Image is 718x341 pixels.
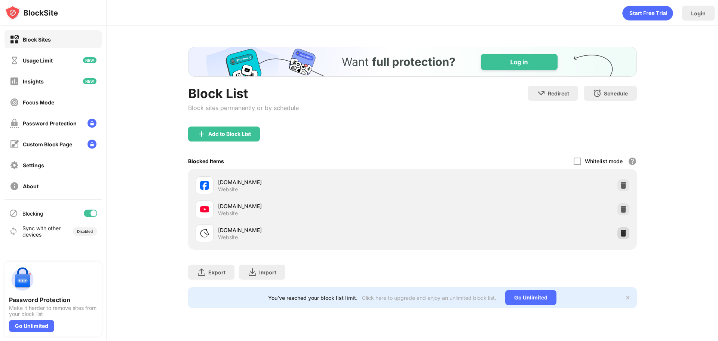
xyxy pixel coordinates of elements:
[218,178,412,186] div: [DOMAIN_NAME]
[622,6,673,21] div: animation
[218,186,238,193] div: Website
[5,5,58,20] img: logo-blocksite.svg
[10,119,19,128] img: password-protection-off.svg
[10,182,19,191] img: about-off.svg
[23,57,53,64] div: Usage Limit
[22,210,43,217] div: Blocking
[188,158,224,164] div: Blocked Items
[505,290,556,305] div: Go Unlimited
[22,225,61,238] div: Sync with other devices
[9,227,18,236] img: sync-icon.svg
[625,295,631,301] img: x-button.svg
[362,295,496,301] div: Click here to upgrade and enjoy an unlimited block list.
[23,162,44,168] div: Settings
[268,295,358,301] div: You’ve reached your block list limit.
[23,120,77,127] div: Password Protection
[259,269,276,275] div: Import
[188,86,299,101] div: Block List
[604,90,628,97] div: Schedule
[9,305,97,317] div: Make it harder to remove sites from your block list
[88,119,96,128] img: lock-menu.svg
[77,229,93,234] div: Disabled
[23,141,72,147] div: Custom Block Page
[9,296,97,304] div: Password Protection
[83,57,96,63] img: new-icon.svg
[10,161,19,170] img: settings-off.svg
[218,234,238,241] div: Website
[23,183,39,189] div: About
[218,210,238,217] div: Website
[218,202,412,210] div: [DOMAIN_NAME]
[188,47,637,77] iframe: Banner
[23,78,44,85] div: Insights
[10,140,19,149] img: customize-block-page-off.svg
[23,99,54,106] div: Focus Mode
[208,131,251,137] div: Add to Block List
[83,78,96,84] img: new-icon.svg
[10,77,19,86] img: insights-off.svg
[88,140,96,149] img: lock-menu.svg
[691,10,706,16] div: Login
[548,90,569,97] div: Redirect
[9,320,54,332] div: Go Unlimited
[10,98,19,107] img: focus-off.svg
[188,104,299,112] div: Block sites permanently or by schedule
[208,269,225,275] div: Export
[585,158,623,164] div: Whitelist mode
[200,205,209,214] img: favicons
[9,209,18,218] img: blocking-icon.svg
[10,35,19,44] img: block-on.svg
[218,226,412,234] div: [DOMAIN_NAME]
[10,56,19,65] img: time-usage-off.svg
[200,229,209,238] img: favicons
[9,266,36,293] img: push-password-protection.svg
[23,36,51,43] div: Block Sites
[200,181,209,190] img: favicons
